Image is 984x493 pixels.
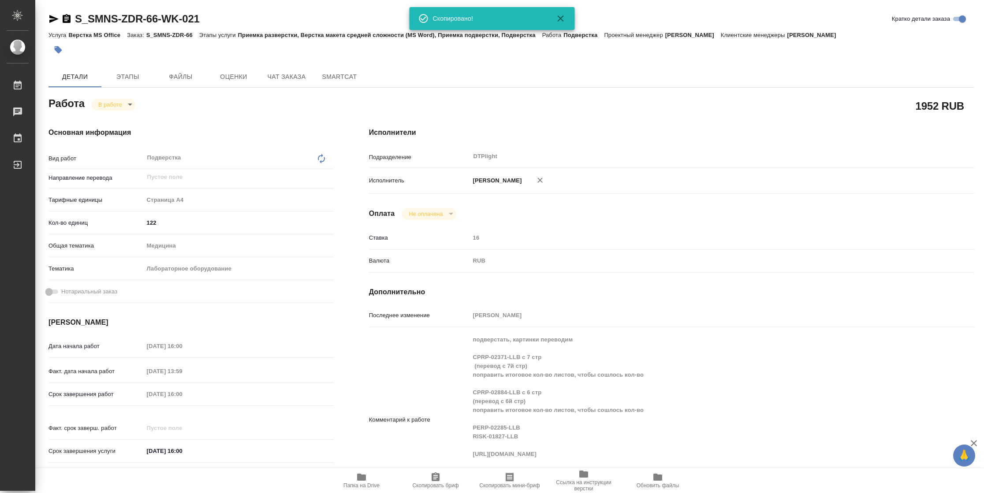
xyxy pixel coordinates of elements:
[48,95,85,111] h2: Работа
[621,468,695,493] button: Обновить файлы
[433,14,543,23] div: Скопировано!
[412,482,458,489] span: Скопировать бриф
[479,482,540,489] span: Скопировать мини-бриф
[399,468,473,493] button: Скопировать бриф
[369,256,470,265] p: Валюта
[146,172,313,182] input: Пустое поле
[892,15,950,23] span: Кратко детали заказа
[637,482,679,489] span: Обновить файлы
[530,171,550,190] button: Удалить исполнителя
[61,14,72,24] button: Скопировать ссылку
[604,32,665,38] p: Проектный менеджер
[265,71,308,82] span: Чат заказа
[48,317,334,328] h4: [PERSON_NAME]
[542,32,564,38] p: Работа
[48,154,144,163] p: Вид работ
[144,445,221,457] input: ✎ Введи что-нибудь
[369,208,395,219] h4: Оплата
[144,261,334,276] div: Лабораторное оборудование
[146,32,199,38] p: S_SMNS-ZDR-66
[91,99,135,111] div: В работе
[48,241,144,250] p: Общая тематика
[48,219,144,227] p: Кол-во единиц
[916,98,964,113] h2: 1952 RUB
[547,468,621,493] button: Ссылка на инструкции верстки
[48,174,144,182] p: Направление перевода
[144,422,221,434] input: Пустое поле
[144,193,334,208] div: Страница А4
[75,13,200,25] a: S_SMNS-ZDR-66-WK-021
[48,196,144,204] p: Тарифные единицы
[318,71,361,82] span: SmartCat
[54,71,96,82] span: Детали
[369,311,470,320] p: Последнее изменение
[48,40,68,59] button: Добавить тэг
[160,71,202,82] span: Файлы
[369,415,470,424] p: Комментарий к работе
[238,32,542,38] p: Приемка разверстки, Верстка макета средней сложности (MS Word), Приемка подверстки, Подверстка
[343,482,380,489] span: Папка на Drive
[552,479,615,492] span: Ссылка на инструкции верстки
[199,32,238,38] p: Этапы услуги
[665,32,721,38] p: [PERSON_NAME]
[369,234,470,242] p: Ставка
[369,176,470,185] p: Исполнитель
[406,210,445,218] button: Не оплачена
[144,365,221,378] input: Пустое поле
[68,32,127,38] p: Верстка MS Office
[369,127,974,138] h4: Исполнители
[96,101,125,108] button: В работе
[144,340,221,352] input: Пустое поле
[369,287,974,297] h4: Дополнительно
[144,238,334,253] div: Медицина
[48,447,144,456] p: Срок завершения услуги
[48,127,334,138] h4: Основная информация
[212,71,255,82] span: Оценки
[48,424,144,433] p: Факт. срок заверш. работ
[563,32,604,38] p: Подверстка
[473,468,547,493] button: Скопировать мини-бриф
[127,32,146,38] p: Заказ:
[787,32,842,38] p: [PERSON_NAME]
[48,14,59,24] button: Скопировать ссылку для ЯМессенджера
[550,13,571,24] button: Закрыть
[48,367,144,376] p: Факт. дата начала работ
[402,208,456,220] div: В работе
[48,32,68,38] p: Услуга
[144,388,221,400] input: Пустое поле
[48,390,144,399] p: Срок завершения работ
[48,342,144,351] p: Дата начала работ
[470,253,924,268] div: RUB
[470,309,924,322] input: Пустое поле
[470,176,522,185] p: [PERSON_NAME]
[957,446,972,465] span: 🙏
[107,71,149,82] span: Этапы
[324,468,399,493] button: Папка на Drive
[953,445,975,467] button: 🙏
[144,216,334,229] input: ✎ Введи что-нибудь
[369,153,470,162] p: Подразделение
[61,287,117,296] span: Нотариальный заказ
[48,264,144,273] p: Тематика
[721,32,787,38] p: Клиентские менеджеры
[470,231,924,244] input: Пустое поле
